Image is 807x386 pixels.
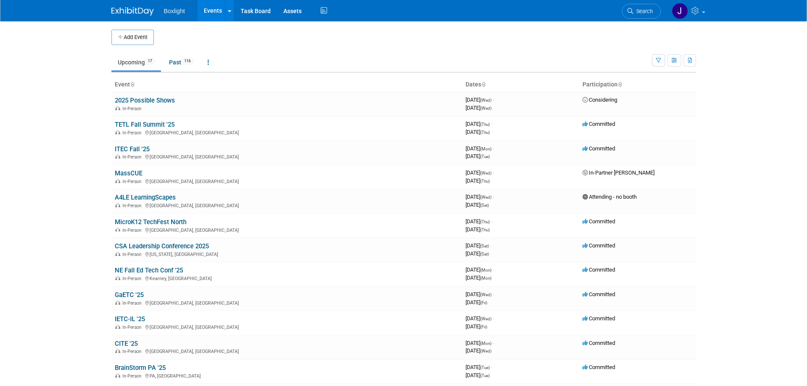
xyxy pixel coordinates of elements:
[466,364,492,370] span: [DATE]
[493,267,494,273] span: -
[466,145,494,152] span: [DATE]
[582,169,654,176] span: In-Partner [PERSON_NAME]
[122,325,144,330] span: In-Person
[491,218,492,225] span: -
[115,202,459,208] div: [GEOGRAPHIC_DATA], [GEOGRAPHIC_DATA]
[582,145,615,152] span: Committed
[480,106,491,111] span: (Wed)
[493,291,494,297] span: -
[480,276,491,280] span: (Mon)
[582,218,615,225] span: Committed
[466,275,491,281] span: [DATE]
[122,179,144,184] span: In-Person
[480,203,489,208] span: (Sat)
[672,3,688,19] img: Jean Knight
[579,78,696,92] th: Participation
[115,373,120,378] img: In-Person Event
[164,8,185,14] span: Boxlight
[582,121,615,127] span: Committed
[466,250,489,257] span: [DATE]
[480,373,490,378] span: (Tue)
[493,97,494,103] span: -
[466,105,491,111] span: [DATE]
[122,106,144,111] span: In-Person
[582,194,637,200] span: Attending - no booth
[182,58,193,64] span: 116
[122,154,144,160] span: In-Person
[466,129,490,135] span: [DATE]
[480,171,491,175] span: (Wed)
[115,178,459,184] div: [GEOGRAPHIC_DATA], [GEOGRAPHIC_DATA]
[115,323,459,330] div: [GEOGRAPHIC_DATA], [GEOGRAPHIC_DATA]
[115,276,120,280] img: In-Person Event
[466,121,492,127] span: [DATE]
[582,291,615,297] span: Committed
[115,145,150,153] a: ITEC Fall '25
[115,106,120,110] img: In-Person Event
[480,341,491,346] span: (Mon)
[480,122,490,127] span: (Thu)
[122,203,144,208] span: In-Person
[480,244,489,248] span: (Sat)
[115,218,186,226] a: MicroK12 TechFest North
[480,195,491,200] span: (Wed)
[115,228,120,232] img: In-Person Event
[115,226,459,233] div: [GEOGRAPHIC_DATA], [GEOGRAPHIC_DATA]
[582,315,615,322] span: Committed
[466,347,491,354] span: [DATE]
[115,299,459,306] div: [GEOGRAPHIC_DATA], [GEOGRAPHIC_DATA]
[466,226,490,233] span: [DATE]
[490,242,491,249] span: -
[493,145,494,152] span: -
[481,81,485,88] a: Sort by Start Date
[480,98,491,103] span: (Wed)
[466,218,492,225] span: [DATE]
[122,228,144,233] span: In-Person
[115,349,120,353] img: In-Person Event
[115,153,459,160] div: [GEOGRAPHIC_DATA], [GEOGRAPHIC_DATA]
[115,291,144,299] a: GaETC '25
[115,364,166,372] a: BrainStorm PA '25
[466,267,494,273] span: [DATE]
[491,121,492,127] span: -
[582,97,617,103] span: Considering
[462,78,579,92] th: Dates
[466,169,494,176] span: [DATE]
[115,169,142,177] a: MassCUE
[582,242,615,249] span: Committed
[466,202,489,208] span: [DATE]
[480,179,490,183] span: (Thu)
[466,194,494,200] span: [DATE]
[111,30,154,45] button: Add Event
[633,8,653,14] span: Search
[122,252,144,257] span: In-Person
[115,325,120,329] img: In-Person Event
[111,54,161,70] a: Upcoming17
[480,147,491,151] span: (Mon)
[115,242,209,250] a: CSA Leadership Conference 2025
[480,325,487,329] span: (Fri)
[145,58,155,64] span: 17
[480,365,490,370] span: (Tue)
[115,130,120,134] img: In-Person Event
[480,317,491,321] span: (Wed)
[480,292,491,297] span: (Wed)
[115,300,120,305] img: In-Person Event
[480,130,490,135] span: (Thu)
[493,169,494,176] span: -
[466,97,494,103] span: [DATE]
[582,340,615,346] span: Committed
[493,340,494,346] span: -
[618,81,622,88] a: Sort by Participation Type
[122,276,144,281] span: In-Person
[582,267,615,273] span: Committed
[622,4,661,19] a: Search
[466,299,487,305] span: [DATE]
[122,373,144,379] span: In-Person
[466,315,494,322] span: [DATE]
[582,364,615,370] span: Committed
[480,219,490,224] span: (Thu)
[466,340,494,346] span: [DATE]
[115,179,120,183] img: In-Person Event
[466,153,490,159] span: [DATE]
